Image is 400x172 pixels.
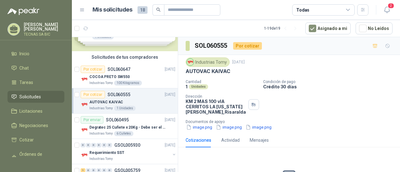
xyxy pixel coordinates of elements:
[19,136,34,143] span: Cotizar
[186,84,187,89] p: 1
[81,91,105,98] div: Por cotizar
[264,23,300,33] div: 1 - 19 de 19
[165,142,175,148] p: [DATE]
[195,41,228,51] h3: SOL060555
[97,143,101,147] div: 0
[19,93,41,100] span: Solicitudes
[106,118,129,122] p: SOL060495
[7,76,64,88] a: Tareas
[296,7,309,13] div: Todas
[387,3,394,9] span: 2
[221,137,240,144] div: Actividad
[381,4,392,16] button: 2
[114,106,136,111] div: 1 Unidades
[72,63,178,88] a: Por cotizarSOL060647[DATE] Company LogoCOCOA PRETO SW550Industrias Tomy100 Kilogramos
[232,59,245,65] p: [DATE]
[81,101,88,108] img: Company Logo
[189,84,208,89] div: Unidades
[233,42,262,50] div: Por cotizar
[89,74,130,80] p: COCOA PRETO SW550
[156,7,161,12] span: search
[89,150,124,156] p: Requerimiento SST
[250,137,269,144] div: Mensajes
[186,120,397,124] p: Documentos de apoyo
[165,117,175,123] p: [DATE]
[81,126,88,134] img: Company Logo
[7,48,64,60] a: Inicio
[107,92,130,97] p: SOL060555
[165,66,175,72] p: [DATE]
[356,22,392,34] button: No Leídos
[89,125,167,130] p: Degratec 25 Cuñete x 20Kg - Debe ser el de Tecnas (por ahora homologado) - (Adjuntar ficha técnica)
[19,50,29,57] span: Inicio
[81,143,85,147] div: 0
[72,51,178,63] div: Solicitudes de tus compradores
[19,79,33,86] span: Tareas
[186,80,258,84] p: Cantidad
[19,151,58,165] span: Órdenes de Compra
[81,151,88,159] img: Company Logo
[137,6,147,14] span: 18
[186,124,213,130] button: image.png
[114,131,133,136] div: 6 Cuñetes
[19,108,42,115] span: Licitaciones
[263,80,397,84] p: Condición de pago
[7,134,64,146] a: Cotizar
[92,5,132,14] h1: Mis solicitudes
[7,7,39,15] img: Logo peakr
[186,57,230,67] div: Industrias Tomy
[186,94,246,99] p: Dirección
[186,137,211,144] div: Cotizaciones
[19,122,48,129] span: Negociaciones
[24,32,64,36] p: TECNAS SA BIC
[24,22,64,31] p: [PERSON_NAME] [PERSON_NAME]
[81,141,177,161] a: 0 0 0 0 0 0 GSOL005930[DATE] Company LogoRequerimiento SSTIndustrias Tomy
[89,99,123,105] p: AUTOVAC KAIVAC
[19,65,29,71] span: Chat
[81,66,105,73] div: Por cotizar
[7,148,64,167] a: Órdenes de Compra
[107,67,130,71] p: SOL060647
[114,143,140,147] p: GSOL005930
[102,143,107,147] div: 0
[215,124,242,130] button: image.png
[72,88,178,114] a: Por cotizarSOL060555[DATE] Company LogoAUTOVAC KAIVACIndustrias Tomy1 Unidades
[7,105,64,117] a: Licitaciones
[305,22,351,34] button: Asignado a mi
[72,114,178,139] a: Por enviarSOL060495[DATE] Company LogoDegratec 25 Cuñete x 20Kg - Debe ser el de Tecnas (por ahor...
[81,116,103,124] div: Por enviar
[86,143,91,147] div: 0
[263,84,397,89] p: Crédito 30 días
[245,124,272,130] button: image.png
[7,62,64,74] a: Chat
[107,143,112,147] div: 0
[7,91,64,103] a: Solicitudes
[81,76,88,83] img: Company Logo
[89,106,113,111] p: Industrias Tomy
[89,156,113,161] p: Industrias Tomy
[165,92,175,98] p: [DATE]
[89,131,113,136] p: Industrias Tomy
[7,120,64,131] a: Negociaciones
[114,81,142,86] div: 100 Kilogramos
[91,143,96,147] div: 0
[89,81,113,86] p: Industrias Tomy
[186,99,246,115] p: KM 2 MAS 100 vIA CERRITOS LA [US_STATE] [PERSON_NAME] , Risaralda
[187,59,194,66] img: Company Logo
[186,68,230,75] p: AUTOVAC KAIVAC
